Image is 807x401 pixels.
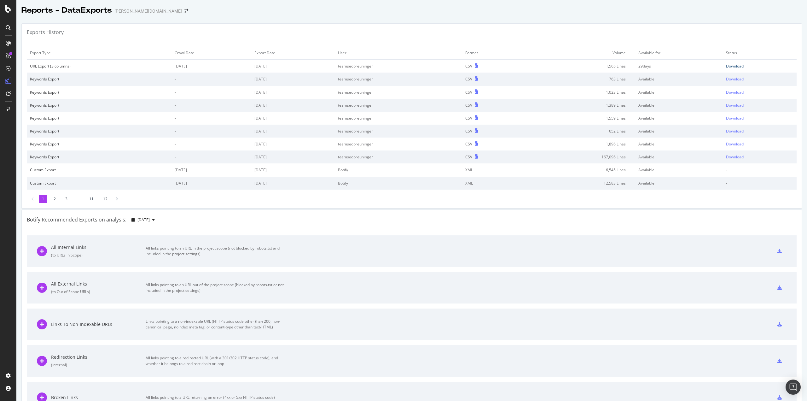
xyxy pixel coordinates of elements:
td: [DATE] [171,177,251,190]
td: XML [462,177,521,190]
td: 6,545 Lines [521,163,635,176]
td: 763 Lines [521,73,635,86]
div: CSV [465,115,472,121]
td: - [171,150,251,163]
a: Download [726,90,793,95]
div: Available [638,90,720,95]
td: [DATE] [251,125,335,138]
li: ... [74,195,83,203]
div: CSV [465,63,472,69]
div: arrow-right-arrow-left [184,9,188,13]
td: 1,896 Lines [521,138,635,150]
a: Download [726,103,793,108]
div: Available [638,141,720,147]
div: Download [726,141,744,147]
a: Download [726,154,793,160]
div: Download [726,128,744,134]
td: Crawl Date [171,46,251,60]
div: Links pointing to a non-indexable URL (HTTP status code other than 200, non-canonical page, noind... [146,319,287,330]
a: Download [726,141,793,147]
div: Available [638,154,720,160]
td: 29 days [635,60,723,73]
div: Keywords Export [30,141,168,147]
td: 1,023 Lines [521,86,635,99]
div: Available [638,167,720,173]
a: Download [726,63,793,69]
td: Export Type [27,46,171,60]
div: csv-export [777,395,782,400]
li: 12 [100,195,111,203]
td: [DATE] [251,177,335,190]
div: Botify Recommended Exports on analysis: [27,216,126,223]
div: Exports History [27,29,64,36]
div: Download [726,76,744,82]
td: XML [462,163,521,176]
span: 2025 Sep. 15th [137,217,150,222]
div: csv-export [777,286,782,290]
td: 1,559 Lines [521,112,635,125]
td: - [171,73,251,86]
div: All Internal Links [51,244,146,251]
div: ( to URLs in Scope ) [51,252,146,258]
td: - [171,99,251,112]
td: - [171,138,251,150]
div: Keywords Export [30,115,168,121]
td: 1,389 Lines [521,99,635,112]
div: Keywords Export [30,154,168,160]
div: ( to Out of Scope URLs ) [51,289,146,294]
td: Available for [635,46,723,60]
a: Download [726,128,793,134]
a: Download [726,115,793,121]
td: 652 Lines [521,125,635,138]
div: [PERSON_NAME][DOMAIN_NAME] [114,8,182,14]
div: Open Intercom Messenger [786,380,801,395]
div: All links pointing to an URL out of the project scope (blocked by robots.txt or not included in t... [146,282,287,293]
div: All links pointing to a redirected URL (with a 301/302 HTTP status code), and whether it belongs ... [146,355,287,367]
div: ( Internal ) [51,362,146,368]
div: Keywords Export [30,103,168,108]
td: teamseobreuninger [335,150,462,163]
li: 2 [50,195,59,203]
a: Download [726,76,793,82]
td: teamseobreuninger [335,125,462,138]
div: Download [726,154,744,160]
td: teamseobreuninger [335,73,462,86]
div: Keywords Export [30,76,168,82]
td: teamseobreuninger [335,86,462,99]
td: User [335,46,462,60]
td: [DATE] [251,86,335,99]
li: 3 [62,195,71,203]
td: [DATE] [251,163,335,176]
li: 11 [86,195,97,203]
td: Botify [335,163,462,176]
div: All External Links [51,281,146,287]
td: - [171,112,251,125]
td: teamseobreuninger [335,60,462,73]
td: Botify [335,177,462,190]
td: [DATE] [251,73,335,86]
td: Format [462,46,521,60]
div: CSV [465,90,472,95]
div: Custom Export [30,167,168,173]
td: 1,565 Lines [521,60,635,73]
div: csv-export [777,322,782,327]
div: Download [726,103,744,108]
td: [DATE] [251,112,335,125]
td: Volume [521,46,635,60]
td: Status [723,46,797,60]
div: Links To Non-Indexable URLs [51,321,146,327]
td: teamseobreuninger [335,138,462,150]
td: [DATE] [171,163,251,176]
td: [DATE] [171,60,251,73]
td: - [723,177,797,190]
td: - [723,163,797,176]
div: CSV [465,128,472,134]
div: Available [638,128,720,134]
td: teamseobreuninger [335,99,462,112]
div: CSV [465,103,472,108]
div: Broken Links [51,394,146,401]
td: [DATE] [251,60,335,73]
td: - [171,125,251,138]
li: 1 [39,195,47,203]
td: [DATE] [251,99,335,112]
